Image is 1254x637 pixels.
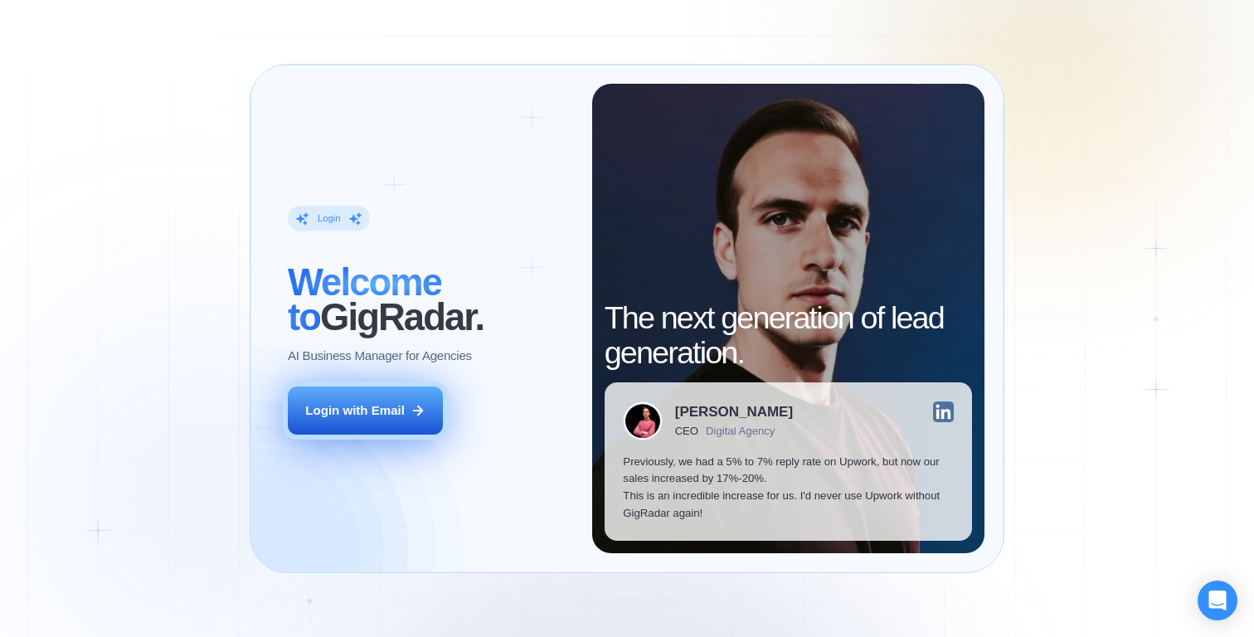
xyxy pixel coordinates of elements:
[288,261,441,338] span: Welcome to
[288,348,472,365] p: AI Business Manager for Agencies
[675,405,793,419] div: [PERSON_NAME]
[288,387,443,435] button: Login with Email
[318,212,341,225] div: Login
[288,265,573,334] h2: ‍ GigRadar.
[305,402,405,420] div: Login with Email
[605,301,973,370] h2: The next generation of lead generation.
[706,425,775,437] div: Digital Agency
[675,425,698,437] div: CEO
[1198,581,1237,620] div: Open Intercom Messenger
[623,454,953,523] p: Previously, we had a 5% to 7% reply rate on Upwork, but now our sales increased by 17%-20%. This ...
